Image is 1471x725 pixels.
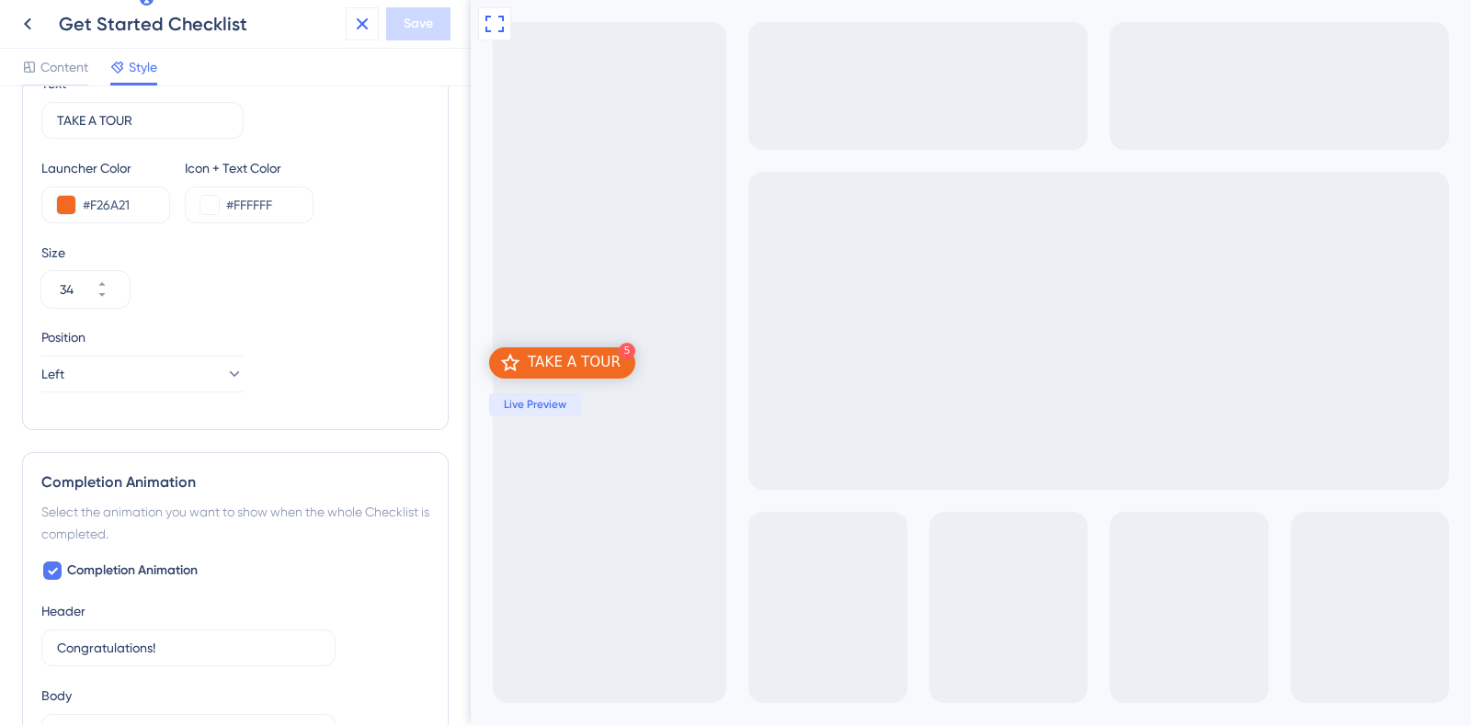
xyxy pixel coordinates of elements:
div: Icon + Text Color [185,157,314,179]
span: Content [40,56,88,78]
div: Size [41,242,429,264]
div: Header [41,600,86,622]
span: Live Preview [33,397,96,412]
button: Left [41,356,244,392]
div: TAKE A TOUR [57,353,150,371]
div: Position [41,326,244,348]
div: 5 [148,343,165,359]
span: Left [41,363,64,385]
div: Launcher Color [41,157,170,179]
input: Congratulations! [57,638,320,658]
button: Save [386,7,450,40]
div: Completion Animation [41,471,429,493]
span: Save [404,13,433,35]
div: Get Started Checklist [59,11,338,37]
div: Select the animation you want to show when the whole Checklist is completed. [41,501,429,545]
input: Get Started [57,110,228,130]
span: Style [129,56,157,78]
div: Open TAKE A TOUR checklist, remaining modules: 5 [18,347,165,379]
div: Body [41,685,72,707]
span: Completion Animation [67,560,198,582]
